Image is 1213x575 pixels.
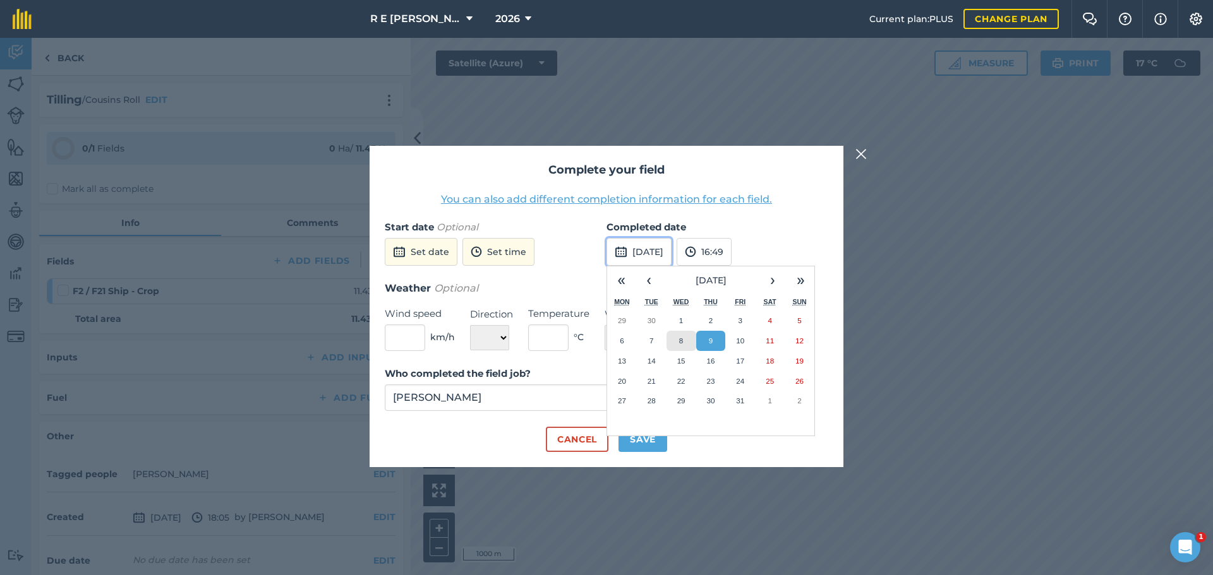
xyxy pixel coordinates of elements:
[677,396,685,405] abbr: 29 October 2025
[768,396,771,405] abbr: 1 November 2025
[618,396,626,405] abbr: 27 October 2025
[673,298,689,305] abbr: Wednesday
[792,298,806,305] abbr: Sunday
[663,266,759,294] button: [DATE]
[607,266,635,294] button: «
[706,377,715,385] abbr: 23 October 2025
[637,311,667,331] button: 30 September 2025
[645,298,658,305] abbr: Tuesday
[649,336,653,345] abbr: 7 October 2025
[618,377,626,385] abbr: 20 October 2025
[764,298,776,305] abbr: Saturday
[385,306,455,321] label: Wind speed
[755,351,785,371] button: 18 October 2025
[736,357,744,365] abbr: 17 October 2025
[1154,11,1167,27] img: svg+xml;base64,PHN2ZyB4bWxucz0iaHR0cDovL3d3dy53My5vcmcvMjAwMC9zdmciIHdpZHRoPSIxNyIgaGVpZ2h0PSIxNy...
[606,221,686,233] strong: Completed date
[766,357,774,365] abbr: 18 October 2025
[430,330,455,344] span: km/h
[725,391,755,411] button: 31 October 2025
[614,298,630,305] abbr: Monday
[706,396,715,405] abbr: 30 October 2025
[635,266,663,294] button: ‹
[1082,13,1097,25] img: Two speech bubbles overlapping with the left bubble in the forefront
[679,316,683,324] abbr: 1 October 2025
[667,331,696,351] button: 8 October 2025
[637,371,667,391] button: 21 October 2025
[785,311,814,331] button: 5 October 2025
[725,331,755,351] button: 10 October 2025
[648,316,656,324] abbr: 30 September 2025
[667,351,696,371] button: 15 October 2025
[607,371,637,391] button: 20 October 2025
[393,244,406,259] img: svg+xml;base64,PD94bWwgdmVyc2lvbj0iMS4wIiBlbmNvZGluZz0idXRmLTgiPz4KPCEtLSBHZW5lcmF0b3I6IEFkb2JlIE...
[618,316,626,324] abbr: 29 September 2025
[766,336,774,345] abbr: 11 October 2025
[795,336,804,345] abbr: 12 October 2025
[677,357,685,365] abbr: 15 October 2025
[1170,532,1200,562] iframe: Intercom live chat
[385,367,531,379] strong: Who completed the field job?
[736,396,744,405] abbr: 31 October 2025
[725,311,755,331] button: 3 October 2025
[725,371,755,391] button: 24 October 2025
[619,427,667,452] button: Save
[766,377,774,385] abbr: 25 October 2025
[696,371,726,391] button: 23 October 2025
[385,280,828,297] h3: Weather
[785,371,814,391] button: 26 October 2025
[528,306,589,321] label: Temperature
[370,11,461,27] span: R E [PERSON_NAME]
[785,331,814,351] button: 12 October 2025
[768,316,771,324] abbr: 4 October 2025
[739,316,742,324] abbr: 3 October 2025
[471,244,482,259] img: svg+xml;base64,PD94bWwgdmVyc2lvbj0iMS4wIiBlbmNvZGluZz0idXRmLTgiPz4KPCEtLSBHZW5lcmF0b3I6IEFkb2JlIE...
[637,351,667,371] button: 14 October 2025
[679,336,683,345] abbr: 8 October 2025
[1196,532,1206,542] span: 1
[434,282,478,294] em: Optional
[637,391,667,411] button: 28 October 2025
[736,377,744,385] abbr: 24 October 2025
[709,336,713,345] abbr: 9 October 2025
[441,192,772,207] button: You can also add different completion information for each field.
[605,307,667,322] label: Weather
[755,391,785,411] button: 1 November 2025
[607,351,637,371] button: 13 October 2025
[495,11,520,27] span: 2026
[696,275,727,286] span: [DATE]
[667,391,696,411] button: 29 October 2025
[620,336,624,345] abbr: 6 October 2025
[437,221,478,233] em: Optional
[574,330,584,344] span: ° C
[787,266,814,294] button: »
[855,146,867,162] img: svg+xml;base64,PHN2ZyB4bWxucz0iaHR0cDovL3d3dy53My5vcmcvMjAwMC9zdmciIHdpZHRoPSIyMiIgaGVpZ2h0PSIzMC...
[677,238,732,266] button: 16:49
[869,12,953,26] span: Current plan : PLUS
[736,336,744,345] abbr: 10 October 2025
[696,331,726,351] button: 9 October 2025
[385,238,457,266] button: Set date
[607,331,637,351] button: 6 October 2025
[795,357,804,365] abbr: 19 October 2025
[755,331,785,351] button: 11 October 2025
[648,357,656,365] abbr: 14 October 2025
[667,311,696,331] button: 1 October 2025
[615,244,627,259] img: svg+xml;base64,PD94bWwgdmVyc2lvbj0iMS4wIiBlbmNvZGluZz0idXRmLTgiPz4KPCEtLSBHZW5lcmF0b3I6IEFkb2JlIE...
[755,311,785,331] button: 4 October 2025
[607,391,637,411] button: 27 October 2025
[795,377,804,385] abbr: 26 October 2025
[709,316,713,324] abbr: 2 October 2025
[797,396,801,405] abbr: 2 November 2025
[696,351,726,371] button: 16 October 2025
[785,391,814,411] button: 2 November 2025
[677,377,685,385] abbr: 22 October 2025
[696,391,726,411] button: 30 October 2025
[606,238,672,266] button: [DATE]
[759,266,787,294] button: ›
[607,311,637,331] button: 29 September 2025
[618,357,626,365] abbr: 13 October 2025
[696,311,726,331] button: 2 October 2025
[13,9,32,29] img: fieldmargin Logo
[648,377,656,385] abbr: 21 October 2025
